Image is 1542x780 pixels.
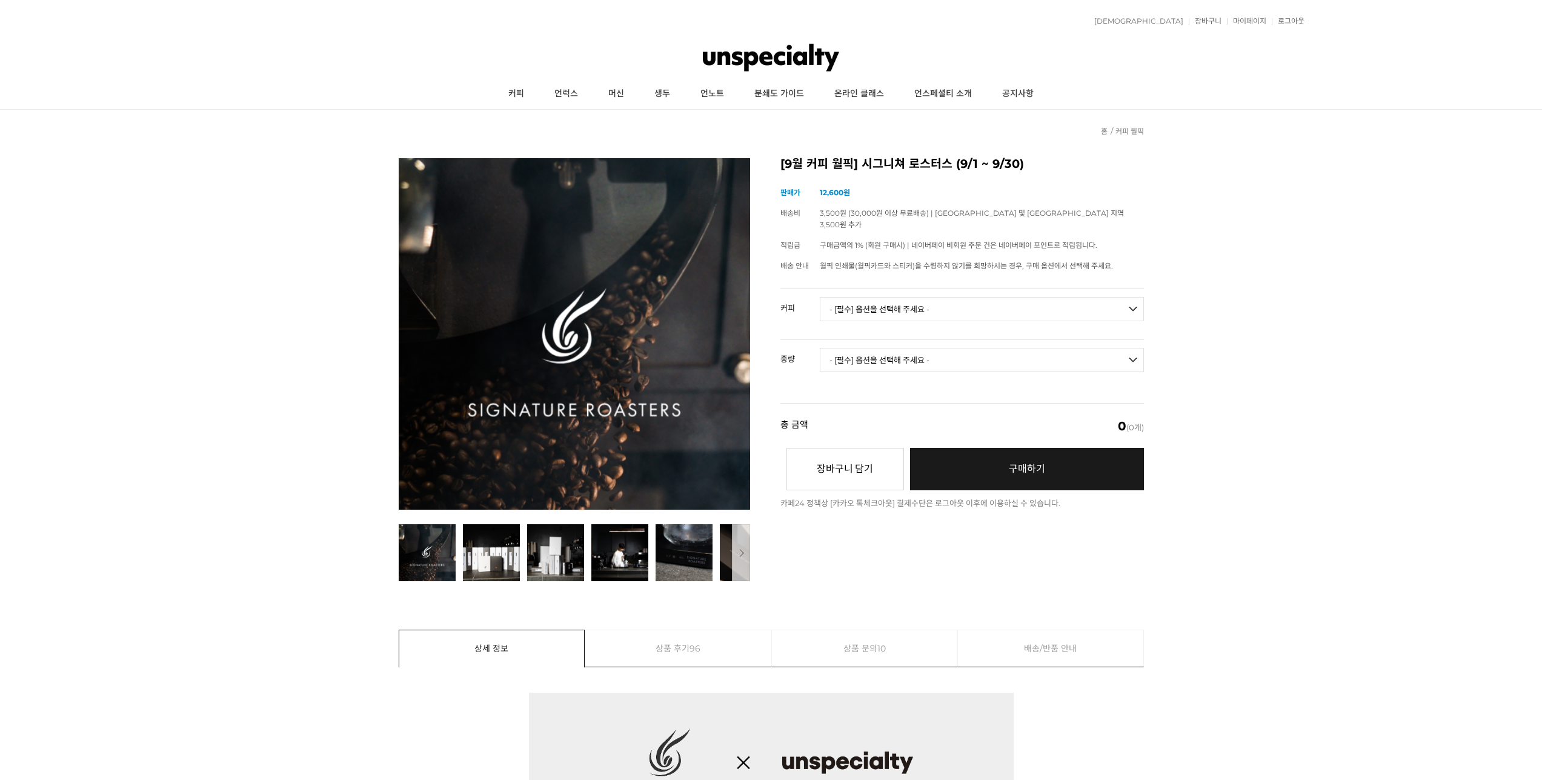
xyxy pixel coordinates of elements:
a: 상품 문의10 [772,630,958,667]
img: [9월 커피 월픽] 시그니쳐 로스터스 (9/1 ~ 9/30) [399,158,750,510]
a: 구매하기 [910,448,1144,490]
a: 언스페셜티 소개 [899,79,987,109]
div: 카페24 정책상 [카카오 톡체크아웃] 결제수단은 로그아웃 이후에 이용하실 수 있습니다. [780,499,1144,507]
span: 구매하기 [1009,463,1045,475]
a: 홈 [1101,127,1108,136]
a: 생두 [639,79,685,109]
a: [DEMOGRAPHIC_DATA] [1088,18,1183,25]
strong: 총 금액 [780,420,808,432]
a: 분쇄도 가이드 [739,79,819,109]
strong: 12,600원 [820,188,850,197]
button: 다음 [732,524,750,581]
a: 상품 후기96 [585,630,771,667]
span: 10 [877,630,886,667]
th: 중량 [780,340,820,368]
a: 언노트 [685,79,739,109]
span: (0개) [1118,420,1144,432]
span: 96 [690,630,700,667]
a: 로그아웃 [1272,18,1304,25]
a: 배송/반품 안내 [958,630,1143,667]
a: 공지사항 [987,79,1049,109]
em: 0 [1118,419,1126,433]
a: 언럭스 [539,79,593,109]
a: 커피 [493,79,539,109]
span: 월픽 인쇄물(월픽카드와 스티커)을 수령하지 않기를 희망하시는 경우, 구매 옵션에서 선택해 주세요. [820,261,1113,270]
th: 커피 [780,289,820,317]
span: 적립금 [780,241,800,250]
a: 온라인 클래스 [819,79,899,109]
a: 상세 정보 [399,630,585,667]
a: 마이페이지 [1227,18,1266,25]
span: 배송 안내 [780,261,809,270]
a: 장바구니 [1189,18,1221,25]
button: 장바구니 담기 [786,448,904,490]
a: 머신 [593,79,639,109]
img: 언스페셜티 몰 [703,39,839,76]
span: 3,500원 (30,000원 이상 무료배송) | [GEOGRAPHIC_DATA] 및 [GEOGRAPHIC_DATA] 지역 3,500원 추가 [820,208,1124,229]
a: 커피 월픽 [1115,127,1144,136]
span: 구매금액의 1% (회원 구매시) | 네이버페이 비회원 주문 건은 네이버페이 포인트로 적립됩니다. [820,241,1097,250]
span: 판매가 [780,188,800,197]
span: 배송비 [780,208,800,218]
h2: [9월 커피 월픽] 시그니쳐 로스터스 (9/1 ~ 9/30) [780,158,1144,170]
